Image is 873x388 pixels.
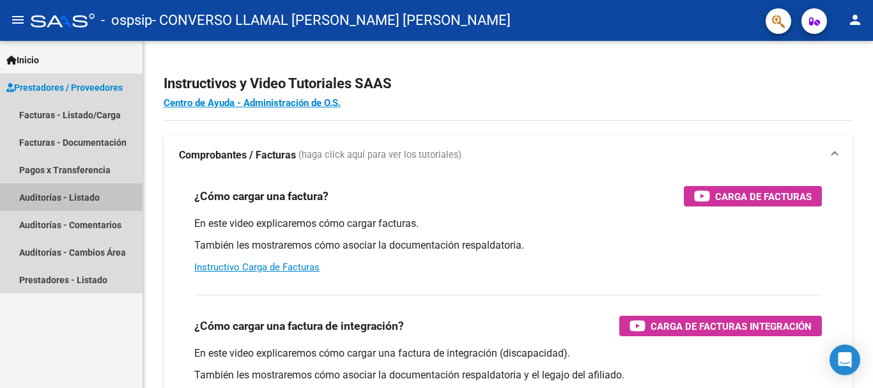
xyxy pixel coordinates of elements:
span: Carga de Facturas Integración [651,318,812,334]
p: También les mostraremos cómo asociar la documentación respaldatoria. [194,238,822,252]
p: En este video explicaremos cómo cargar una factura de integración (discapacidad). [194,346,822,361]
p: En este video explicaremos cómo cargar facturas. [194,217,822,231]
strong: Comprobantes / Facturas [179,148,296,162]
span: - ospsip [101,6,152,35]
a: Centro de Ayuda - Administración de O.S. [164,97,341,109]
span: Carga de Facturas [715,189,812,205]
h3: ¿Cómo cargar una factura de integración? [194,317,404,335]
mat-icon: menu [10,12,26,27]
span: - CONVERSO LLAMAL [PERSON_NAME] [PERSON_NAME] [152,6,511,35]
span: Prestadores / Proveedores [6,81,123,95]
button: Carga de Facturas Integración [619,316,822,336]
span: Inicio [6,53,39,67]
a: Instructivo Carga de Facturas [194,261,320,273]
div: Open Intercom Messenger [830,345,860,375]
h2: Instructivos y Video Tutoriales SAAS [164,72,853,96]
span: (haga click aquí para ver los tutoriales) [298,148,461,162]
p: También les mostraremos cómo asociar la documentación respaldatoria y el legajo del afiliado. [194,368,822,382]
mat-expansion-panel-header: Comprobantes / Facturas (haga click aquí para ver los tutoriales) [164,135,853,176]
button: Carga de Facturas [684,186,822,206]
mat-icon: person [847,12,863,27]
h3: ¿Cómo cargar una factura? [194,187,328,205]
